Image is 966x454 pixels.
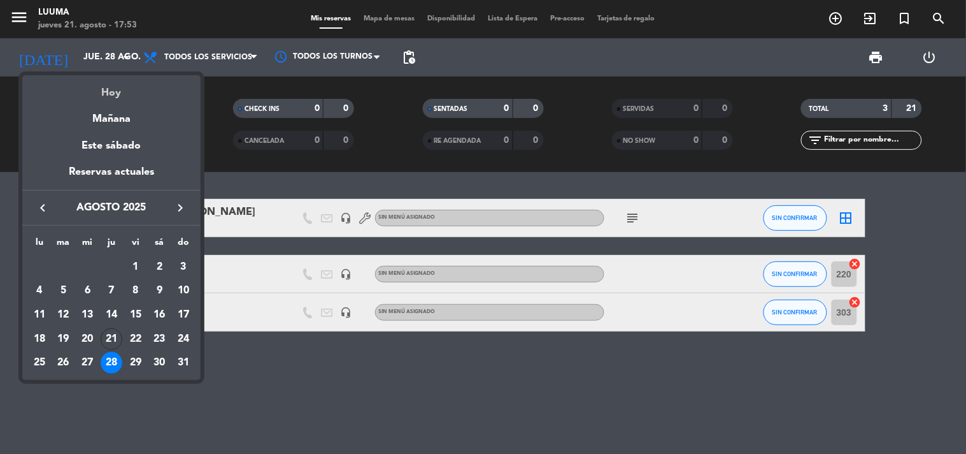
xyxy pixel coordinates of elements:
th: martes [52,235,76,255]
td: 30 de agosto de 2025 [148,351,172,375]
td: 12 de agosto de 2025 [52,303,76,327]
i: keyboard_arrow_right [173,200,188,216]
div: 14 [101,304,122,326]
td: 2 de agosto de 2025 [148,255,172,279]
td: 26 de agosto de 2025 [52,351,76,375]
div: 1 [125,256,146,278]
div: 11 [29,304,50,326]
span: agosto 2025 [54,200,169,216]
div: 27 [76,352,98,374]
div: 29 [125,352,146,374]
td: 9 de agosto de 2025 [148,279,172,303]
div: 22 [125,328,146,350]
div: Mañana [22,101,201,128]
div: 21 [101,328,122,350]
div: Hoy [22,75,201,101]
th: miércoles [75,235,99,255]
td: 6 de agosto de 2025 [75,279,99,303]
td: 21 de agosto de 2025 [99,327,124,351]
td: 28 de agosto de 2025 [99,351,124,375]
td: 13 de agosto de 2025 [75,303,99,327]
div: 31 [173,352,194,374]
div: 13 [76,304,98,326]
div: Este sábado [22,128,201,164]
td: 29 de agosto de 2025 [124,351,148,375]
td: 7 de agosto de 2025 [99,279,124,303]
div: 2 [148,256,170,278]
td: 19 de agosto de 2025 [52,327,76,351]
td: 15 de agosto de 2025 [124,303,148,327]
div: 16 [148,304,170,326]
td: 25 de agosto de 2025 [27,351,52,375]
div: 19 [53,328,75,350]
div: 4 [29,280,50,302]
td: 16 de agosto de 2025 [148,303,172,327]
button: keyboard_arrow_left [31,200,54,216]
div: 8 [125,280,146,302]
div: 18 [29,328,50,350]
th: domingo [171,235,195,255]
button: keyboard_arrow_right [169,200,192,216]
td: 31 de agosto de 2025 [171,351,195,375]
td: 11 de agosto de 2025 [27,303,52,327]
td: 23 de agosto de 2025 [148,327,172,351]
td: 3 de agosto de 2025 [171,255,195,279]
div: 26 [53,352,75,374]
td: 8 de agosto de 2025 [124,279,148,303]
td: 17 de agosto de 2025 [171,303,195,327]
div: 17 [173,304,194,326]
th: viernes [124,235,148,255]
div: 20 [76,328,98,350]
td: 1 de agosto de 2025 [124,255,148,279]
td: AGO. [27,255,124,279]
div: 5 [53,280,75,302]
td: 24 de agosto de 2025 [171,327,195,351]
td: 10 de agosto de 2025 [171,279,195,303]
div: 24 [173,328,194,350]
td: 27 de agosto de 2025 [75,351,99,375]
th: lunes [27,235,52,255]
div: 10 [173,280,194,302]
th: jueves [99,235,124,255]
td: 22 de agosto de 2025 [124,327,148,351]
td: 4 de agosto de 2025 [27,279,52,303]
div: 30 [148,352,170,374]
td: 20 de agosto de 2025 [75,327,99,351]
div: 28 [101,352,122,374]
i: keyboard_arrow_left [35,200,50,216]
div: 15 [125,304,146,326]
td: 14 de agosto de 2025 [99,303,124,327]
div: 9 [148,280,170,302]
td: 5 de agosto de 2025 [52,279,76,303]
td: 18 de agosto de 2025 [27,327,52,351]
div: Reservas actuales [22,164,201,190]
th: sábado [148,235,172,255]
div: 12 [53,304,75,326]
div: 3 [173,256,194,278]
div: 7 [101,280,122,302]
div: 25 [29,352,50,374]
div: 6 [76,280,98,302]
div: 23 [148,328,170,350]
